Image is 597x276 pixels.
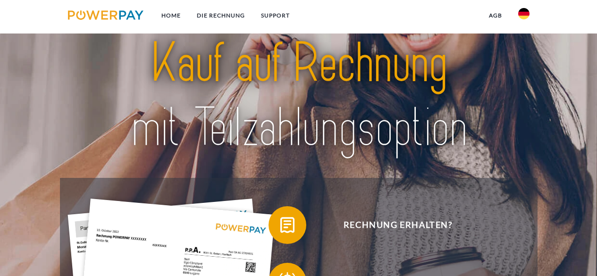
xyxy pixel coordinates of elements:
img: title-powerpay_de.svg [91,28,507,163]
button: Rechnung erhalten? [269,206,514,244]
img: de [518,8,530,19]
a: Home [153,7,189,24]
a: agb [481,7,510,24]
a: DIE RECHNUNG [189,7,253,24]
a: SUPPORT [253,7,298,24]
img: qb_bill.svg [276,213,299,237]
img: logo-powerpay.svg [68,10,144,20]
span: Rechnung erhalten? [282,206,513,244]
